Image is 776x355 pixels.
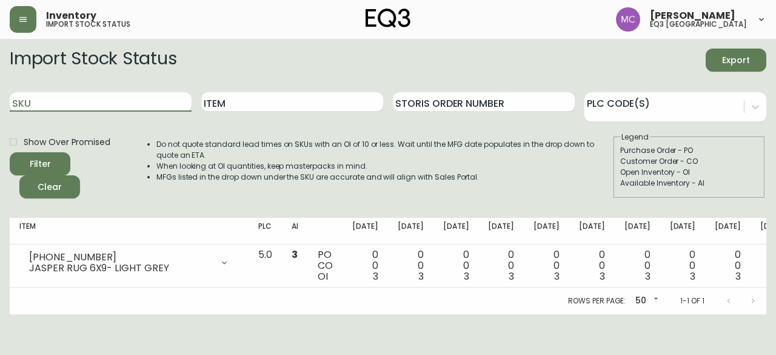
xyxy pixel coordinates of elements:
div: Available Inventory - AI [620,178,758,189]
button: Clear [19,175,80,198]
li: MFGs listed in the drop down under the SKU are accurate and will align with Sales Portal. [156,172,612,183]
div: [PHONE_NUMBER] [29,252,212,263]
div: 0 0 [715,249,741,282]
th: [DATE] [388,218,433,245]
div: 0 0 [443,249,469,282]
div: 50 [630,291,661,311]
span: 3 [418,269,424,283]
span: OI [318,269,328,283]
th: [DATE] [343,218,388,245]
th: PLC [249,218,282,245]
span: 3 [509,269,514,283]
h5: eq3 [GEOGRAPHIC_DATA] [650,21,747,28]
div: 0 0 [670,249,696,282]
div: Purchase Order - PO [620,145,758,156]
li: Do not quote standard lead times on SKUs with an OI of 10 or less. Wait until the MFG date popula... [156,139,612,161]
button: Export [706,49,766,72]
span: 3 [600,269,605,283]
div: Customer Order - CO [620,156,758,167]
span: 3 [735,269,741,283]
img: logo [366,8,410,28]
div: 0 0 [533,249,560,282]
span: 3 [645,269,651,283]
th: [DATE] [433,218,479,245]
span: 3 [554,269,560,283]
th: [DATE] [705,218,751,245]
span: Clear [29,180,70,195]
span: 3 [464,269,469,283]
div: [PHONE_NUMBER]JASPER RUG 6X9- LIGHT GREY [19,249,239,276]
th: [DATE] [660,218,706,245]
span: Inventory [46,11,96,21]
th: AI [282,218,308,245]
span: Show Over Promised [24,136,110,149]
td: 5.0 [249,245,282,288]
div: 0 0 [624,249,651,282]
div: 0 0 [398,249,424,282]
p: 1-1 of 1 [680,296,704,306]
button: Filter [10,152,70,175]
span: Export [715,53,757,68]
div: 0 0 [488,249,514,282]
h2: Import Stock Status [10,49,176,72]
div: 0 0 [579,249,605,282]
legend: Legend [620,132,650,143]
div: 0 0 [352,249,378,282]
th: [DATE] [478,218,524,245]
div: JASPER RUG 6X9- LIGHT GREY [29,263,212,274]
h5: import stock status [46,21,130,28]
span: 3 [292,248,298,262]
th: [DATE] [524,218,569,245]
th: [DATE] [569,218,615,245]
span: [PERSON_NAME] [650,11,735,21]
div: Open Inventory - OI [620,167,758,178]
th: [DATE] [615,218,660,245]
span: 3 [690,269,695,283]
div: PO CO [318,249,333,282]
img: 6dbdb61c5655a9a555815750a11666cc [616,7,640,32]
span: 3 [373,269,378,283]
th: Item [10,218,249,245]
li: When looking at OI quantities, keep masterpacks in mind. [156,161,612,172]
p: Rows per page: [568,296,626,306]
